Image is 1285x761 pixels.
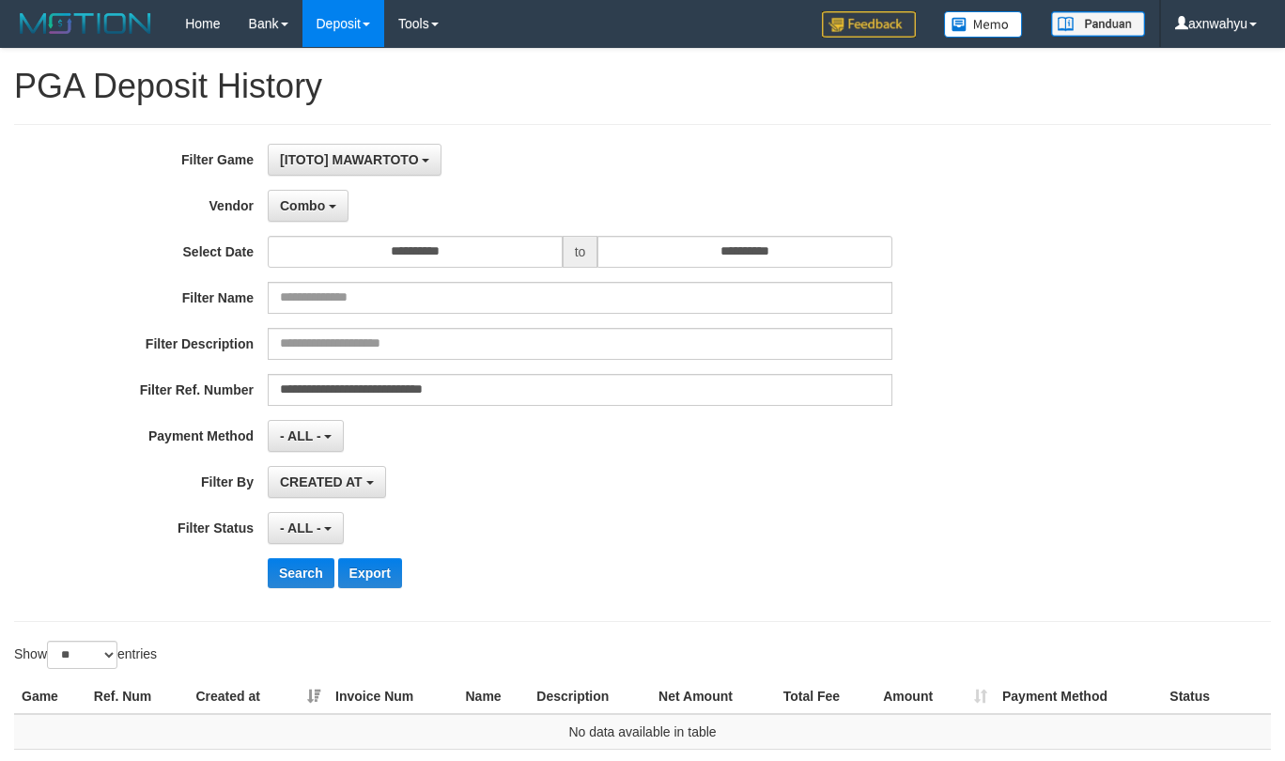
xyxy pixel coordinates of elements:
th: Amount: activate to sort column ascending [875,679,995,714]
label: Show entries [14,641,157,669]
button: [ITOTO] MAWARTOTO [268,144,441,176]
span: CREATED AT [280,474,363,489]
td: No data available in table [14,714,1271,750]
span: [ITOTO] MAWARTOTO [280,152,419,167]
th: Total Fee [776,679,876,714]
span: Combo [280,198,325,213]
button: CREATED AT [268,466,386,498]
th: Description [529,679,651,714]
span: - ALL - [280,428,321,443]
button: Export [338,558,402,588]
img: Button%20Memo.svg [944,11,1023,38]
button: - ALL - [268,420,344,452]
button: Search [268,558,334,588]
button: Combo [268,190,348,222]
button: - ALL - [268,512,344,544]
h1: PGA Deposit History [14,68,1271,105]
span: - ALL - [280,520,321,536]
span: to [563,236,598,268]
th: Name [458,679,530,714]
th: Payment Method [995,679,1162,714]
img: panduan.png [1051,11,1145,37]
th: Status [1162,679,1271,714]
select: Showentries [47,641,117,669]
img: MOTION_logo.png [14,9,157,38]
th: Invoice Num [328,679,457,714]
th: Game [14,679,86,714]
img: Feedback.jpg [822,11,916,38]
th: Created at: activate to sort column ascending [188,679,328,714]
th: Net Amount [651,679,776,714]
th: Ref. Num [86,679,189,714]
